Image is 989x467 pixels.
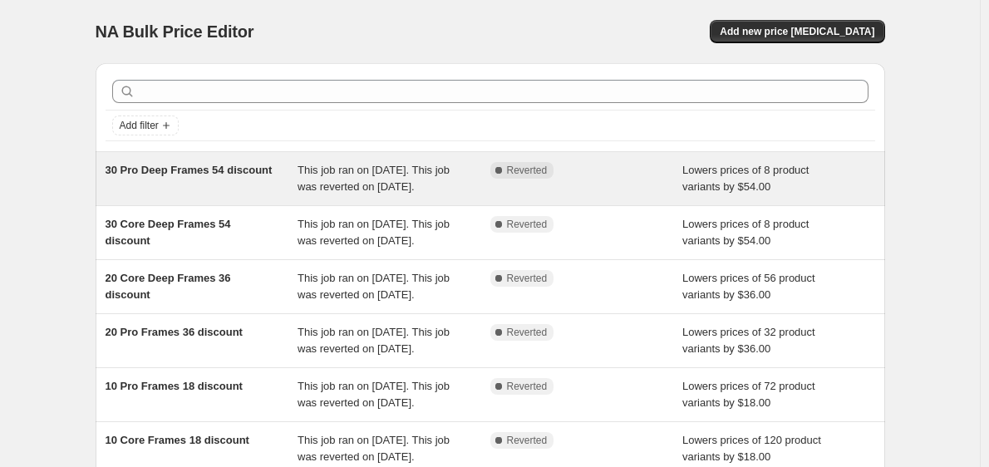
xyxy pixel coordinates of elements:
[682,326,815,355] span: Lowers prices of 32 product variants by $36.00
[682,380,815,409] span: Lowers prices of 72 product variants by $18.00
[507,218,548,231] span: Reverted
[106,326,243,338] span: 20 Pro Frames 36 discount
[112,116,179,135] button: Add filter
[507,380,548,393] span: Reverted
[106,434,249,446] span: 10 Core Frames 18 discount
[682,164,809,193] span: Lowers prices of 8 product variants by $54.00
[682,218,809,247] span: Lowers prices of 8 product variants by $54.00
[507,434,548,447] span: Reverted
[298,380,450,409] span: This job ran on [DATE]. This job was reverted on [DATE].
[298,218,450,247] span: This job ran on [DATE]. This job was reverted on [DATE].
[106,272,231,301] span: 20 Core Deep Frames 36 discount
[720,25,874,38] span: Add new price [MEDICAL_DATA]
[106,218,231,247] span: 30 Core Deep Frames 54 discount
[96,22,254,41] span: NA Bulk Price Editor
[710,20,884,43] button: Add new price [MEDICAL_DATA]
[507,326,548,339] span: Reverted
[106,380,243,392] span: 10 Pro Frames 18 discount
[682,272,815,301] span: Lowers prices of 56 product variants by $36.00
[298,272,450,301] span: This job ran on [DATE]. This job was reverted on [DATE].
[298,326,450,355] span: This job ran on [DATE]. This job was reverted on [DATE].
[507,164,548,177] span: Reverted
[507,272,548,285] span: Reverted
[298,164,450,193] span: This job ran on [DATE]. This job was reverted on [DATE].
[106,164,273,176] span: 30 Pro Deep Frames 54 discount
[120,119,159,132] span: Add filter
[298,434,450,463] span: This job ran on [DATE]. This job was reverted on [DATE].
[682,434,821,463] span: Lowers prices of 120 product variants by $18.00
